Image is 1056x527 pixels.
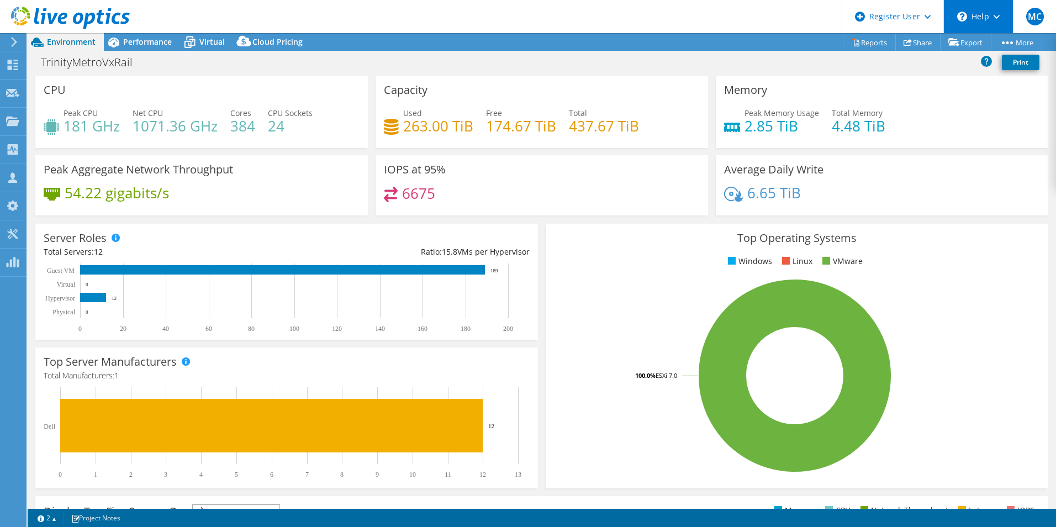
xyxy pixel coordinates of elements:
span: Performance [123,36,172,47]
span: Peak Memory Usage [745,108,819,118]
h3: Top Server Manufacturers [44,356,177,368]
a: Print [1002,55,1039,70]
span: CPU Sockets [268,108,313,118]
text: 7 [305,471,309,478]
text: Hypervisor [45,294,75,302]
text: 11 [445,471,451,478]
h1: TrinityMetroVxRail [36,56,150,68]
text: 0 [59,471,62,478]
span: 12 [94,246,103,257]
text: 80 [248,325,255,333]
text: 6 [270,471,273,478]
text: 12 [479,471,486,478]
tspan: 100.0% [635,371,656,380]
h4: 263.00 TiB [403,120,473,132]
span: Cores [230,108,251,118]
h4: 1071.36 GHz [133,120,218,132]
a: Share [895,34,941,51]
text: Dell [44,423,55,430]
h3: Capacity [384,84,427,96]
h4: 174.67 TiB [486,120,556,132]
h3: Memory [724,84,767,96]
text: 13 [515,471,521,478]
li: Linux [779,255,812,267]
li: Latency [955,504,997,517]
span: Peak CPU [64,108,98,118]
text: 0 [86,282,88,287]
h3: Average Daily Write [724,164,823,176]
text: 4 [199,471,203,478]
span: 1 [114,370,119,381]
li: Memory [772,504,815,517]
h4: 54.22 gigabits/s [65,187,169,199]
div: Total Servers: [44,246,287,258]
text: 20 [120,325,126,333]
h3: Top Operating Systems [554,232,1040,244]
span: Cloud Pricing [252,36,303,47]
text: 9 [376,471,379,478]
h4: 181 GHz [64,120,120,132]
li: Network Throughput [858,504,948,517]
svg: \n [957,12,967,22]
text: 8 [340,471,344,478]
h3: CPU [44,84,66,96]
text: 160 [418,325,427,333]
a: Export [940,34,991,51]
a: Project Notes [64,511,128,525]
h4: 24 [268,120,313,132]
text: 140 [375,325,385,333]
h4: Total Manufacturers: [44,370,530,382]
span: Environment [47,36,96,47]
h4: 2.85 TiB [745,120,819,132]
text: 100 [289,325,299,333]
text: 1 [94,471,97,478]
li: CPU [822,504,851,517]
span: 15.8 [442,246,457,257]
a: More [991,34,1042,51]
li: Windows [725,255,772,267]
text: 40 [162,325,169,333]
text: 12 [112,296,117,301]
h3: Server Roles [44,232,107,244]
li: IOPS [1004,504,1034,517]
text: 0 [86,309,88,315]
li: VMware [820,255,863,267]
span: Total Memory [832,108,883,118]
h4: 4.48 TiB [832,120,885,132]
text: Virtual [57,281,76,288]
span: Total [569,108,587,118]
text: 3 [164,471,167,478]
h3: Peak Aggregate Network Throughput [44,164,233,176]
span: IOPS [193,505,279,518]
text: 200 [503,325,513,333]
h4: 384 [230,120,255,132]
div: Ratio: VMs per Hypervisor [287,246,530,258]
span: Net CPU [133,108,163,118]
text: 120 [332,325,342,333]
a: Reports [843,34,896,51]
h3: IOPS at 95% [384,164,446,176]
text: 5 [235,471,238,478]
span: Used [403,108,422,118]
h4: 437.67 TiB [569,120,639,132]
span: MC [1026,8,1044,25]
text: Physical [52,308,75,316]
text: 0 [78,325,82,333]
text: 2 [129,471,133,478]
a: 2 [30,511,64,525]
text: 60 [205,325,212,333]
text: 12 [488,423,494,429]
h4: 6.65 TiB [747,187,801,199]
text: 180 [461,325,471,333]
text: 189 [490,268,498,273]
span: Free [486,108,502,118]
text: 10 [409,471,416,478]
span: Virtual [199,36,225,47]
text: Guest VM [47,267,75,275]
tspan: ESXi 7.0 [656,371,677,380]
h4: 6675 [402,187,435,199]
